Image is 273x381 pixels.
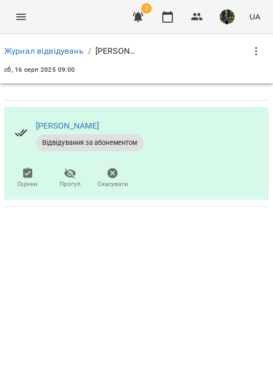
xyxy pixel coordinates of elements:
button: Прогул [49,164,92,193]
span: UA [249,11,260,22]
span: сб, 16 серп 2025 09:00 [4,66,75,73]
span: Прогул [60,180,81,189]
span: Відвідування за абонементом [36,138,144,148]
button: Menu [8,4,34,30]
p: [PERSON_NAME] [95,45,138,57]
a: [PERSON_NAME] [36,121,100,131]
img: 295700936d15feefccb57b2eaa6bd343.jpg [220,9,235,24]
span: Скасувати [97,180,128,189]
nav: breadcrumb [4,45,138,57]
span: Оцінки [17,180,37,189]
li: / [88,45,91,57]
span: 2 [141,3,152,14]
button: Скасувати [91,164,134,193]
button: Оцінки [6,164,49,193]
a: Журнал відвідувань [4,46,84,56]
button: UA [245,7,265,26]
